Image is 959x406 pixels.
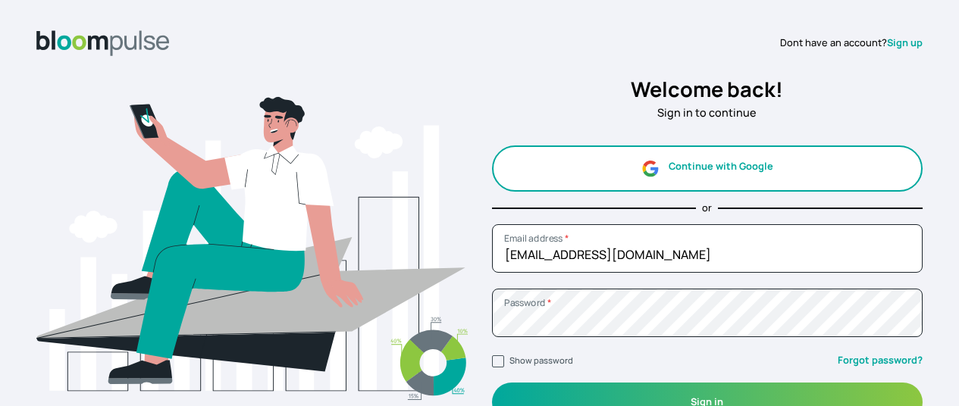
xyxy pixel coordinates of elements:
p: Sign in to continue [492,105,923,121]
img: Bloom Logo [36,30,170,56]
button: Continue with Google [492,145,923,192]
p: or [702,201,712,215]
img: google.svg [641,159,660,178]
a: Sign up [887,36,923,49]
a: Forgot password? [838,353,923,367]
label: Show password [509,354,573,366]
span: Dont have an account? [780,36,887,50]
h2: Welcome back! [492,74,923,105]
